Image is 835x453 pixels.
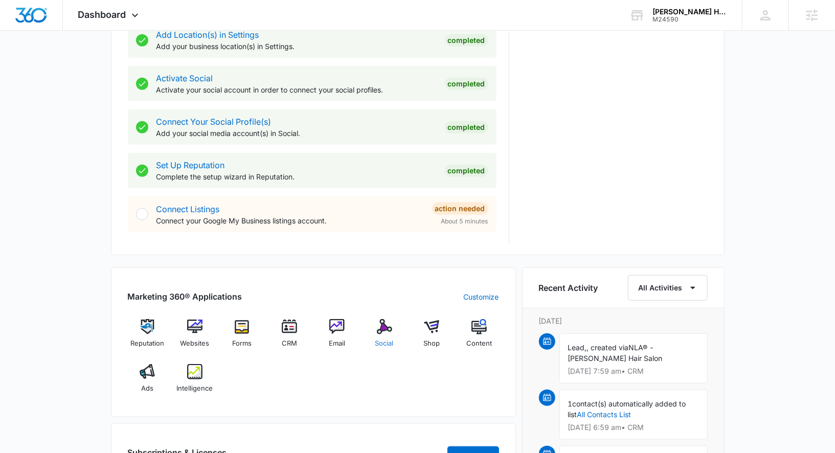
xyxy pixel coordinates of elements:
a: Customize [464,291,499,302]
a: Connect Your Social Profile(s) [156,117,272,127]
span: Dashboard [78,9,126,20]
button: All Activities [628,275,708,301]
a: Connect Listings [156,204,220,214]
p: Connect your Google My Business listings account. [156,215,424,226]
a: Add Location(s) in Settings [156,30,259,40]
a: Shop [412,319,452,356]
a: Email [318,319,357,356]
span: Websites [180,338,209,349]
a: Reputation [128,319,167,356]
div: Action Needed [432,202,488,215]
div: account name [652,8,727,16]
div: account id [652,16,727,23]
a: All Contacts List [577,410,631,419]
div: Completed [445,78,488,90]
h6: Recent Activity [539,282,598,294]
a: Forms [222,319,262,356]
span: Ads [141,383,153,394]
a: Intelligence [175,364,214,401]
span: Shop [423,338,440,349]
div: Completed [445,121,488,133]
div: Completed [445,34,488,47]
p: [DATE] [539,315,708,326]
a: CRM [270,319,309,356]
a: Set Up Reputation [156,160,225,170]
a: Ads [128,364,167,401]
p: [DATE] 6:59 am • CRM [568,424,699,431]
span: Email [329,338,345,349]
span: CRM [282,338,297,349]
p: Complete the setup wizard in Reputation. [156,171,437,182]
span: , created via [587,343,629,352]
a: Websites [175,319,214,356]
p: Activate your social account in order to connect your social profiles. [156,84,437,95]
span: 1 [568,399,573,408]
span: Intelligence [176,383,213,394]
a: Content [460,319,499,356]
span: Forms [232,338,252,349]
div: Completed [445,165,488,177]
h2: Marketing 360® Applications [128,290,242,303]
span: Lead, [568,343,587,352]
p: Add your business location(s) in Settings. [156,41,437,52]
a: Social [365,319,404,356]
p: [DATE] 7:59 am • CRM [568,368,699,375]
span: About 5 minutes [441,217,488,226]
a: Activate Social [156,73,213,83]
p: Add your social media account(s) in Social. [156,128,437,139]
span: Content [466,338,492,349]
span: Social [375,338,394,349]
span: Reputation [130,338,164,349]
span: contact(s) automatically added to list [568,399,686,419]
